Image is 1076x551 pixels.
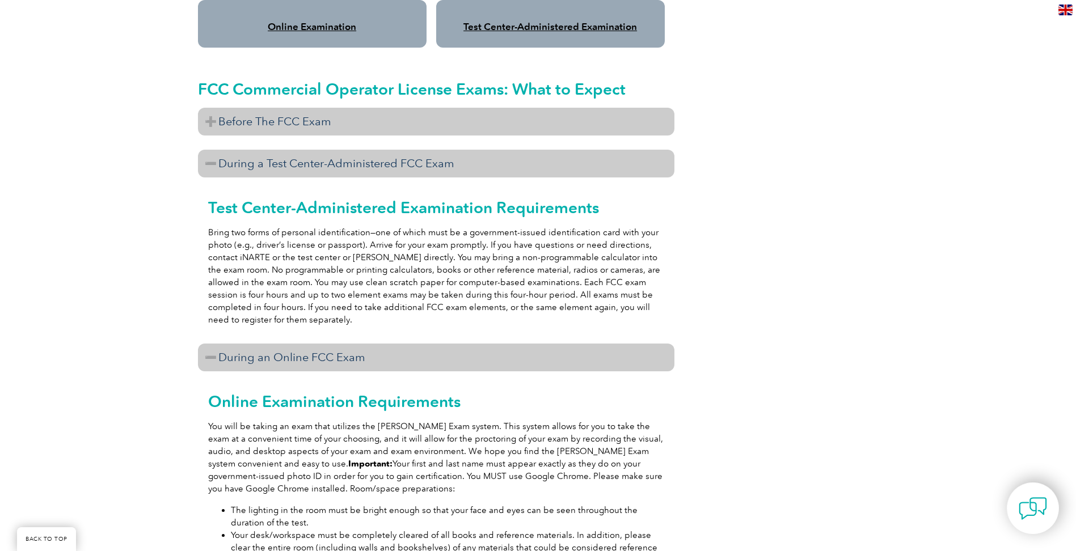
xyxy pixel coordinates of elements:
strong: Important: [348,459,393,469]
h3: Before The FCC Exam [198,108,674,135]
a: BACK TO TOP [17,527,76,551]
h2: Test Center-Administered Examination Requirements [208,198,664,217]
a: Online Examination [268,21,356,32]
h2: Online Examination Requirements [208,392,664,410]
a: Test Center-Administered Examination [463,21,637,32]
h3: During a Test Center-Administered FCC Exam [198,150,674,177]
li: The lighting in the room must be bright enough so that your face and eyes can be seen throughout ... [231,504,664,529]
h2: FCC Commercial Operator License Exams: What to Expect [198,80,674,98]
img: contact-chat.png [1019,494,1047,523]
img: en [1058,5,1073,15]
p: You will be taking an exam that utilizes the [PERSON_NAME] Exam system. This system allows for yo... [208,420,664,495]
p: Bring two forms of personal identification—one of which must be a government-issued identificatio... [208,226,664,326]
h3: During an Online FCC Exam [198,344,674,371]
